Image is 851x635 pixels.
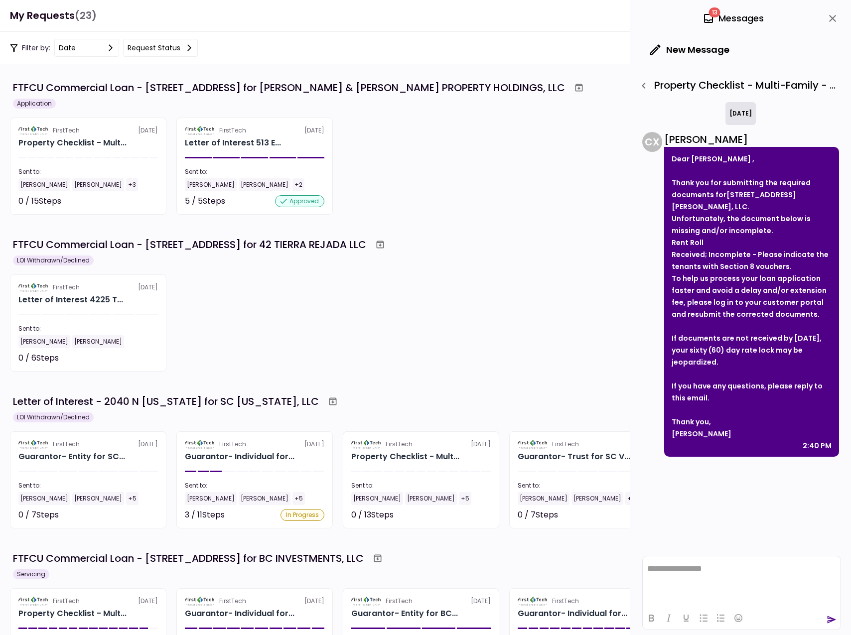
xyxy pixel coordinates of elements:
[292,178,304,191] div: +2
[672,416,832,428] div: Thank you,
[371,236,389,254] button: Archive workflow
[518,481,657,490] div: Sent to:
[13,255,94,265] div: LOI Withdrawn/Declined
[672,428,832,440] div: [PERSON_NAME]
[446,509,491,521] div: Not started
[18,597,158,606] div: [DATE]
[386,597,413,606] div: FirstTech
[351,440,491,449] div: [DATE]
[185,126,215,135] img: Partner logo
[695,611,712,625] button: Bullet list
[712,611,729,625] button: Numbered list
[53,597,80,606] div: FirstTech
[13,412,94,422] div: LOI Withdrawn/Declined
[642,37,737,63] button: New Message
[54,39,119,57] button: date
[113,352,158,364] div: Not started
[703,11,764,26] div: Messages
[185,509,225,521] div: 3 / 11 Steps
[126,178,138,191] div: +3
[18,283,49,292] img: Partner logo
[75,5,97,26] span: (23)
[18,167,158,176] div: Sent to:
[18,126,49,135] img: Partner logo
[72,335,124,348] div: [PERSON_NAME]
[185,451,294,463] div: Guarantor- Individual for SC VERMONT, LLC
[405,492,457,505] div: [PERSON_NAME]
[185,195,225,207] div: 5 / 5 Steps
[518,492,569,505] div: [PERSON_NAME]
[10,39,198,57] div: Filter by:
[824,10,841,27] button: close
[369,549,387,567] button: Archive workflow
[518,608,627,620] div: Guarantor- Individual for BC INVESTMENTS, LLC Daniel Chung
[185,492,237,505] div: [PERSON_NAME]
[672,153,832,165] div: Dear [PERSON_NAME] ,
[18,597,49,606] img: Partner logo
[625,492,638,505] div: +5
[53,283,80,292] div: FirstTech
[185,440,215,449] img: Partner logo
[72,178,124,191] div: [PERSON_NAME]
[18,492,70,505] div: [PERSON_NAME]
[725,102,756,125] div: [DATE]
[678,611,695,625] button: Underline
[459,492,471,505] div: +5
[351,492,403,505] div: [PERSON_NAME]
[13,394,319,409] div: Letter of Interest - 2040 N [US_STATE] for SC [US_STATE], LLC
[292,492,305,505] div: +5
[518,597,548,606] img: Partner logo
[552,597,579,606] div: FirstTech
[185,167,324,176] div: Sent to:
[18,509,59,521] div: 0 / 7 Steps
[275,195,324,207] div: approved
[664,132,839,147] div: [PERSON_NAME]
[18,451,125,463] div: Guarantor- Entity for SC VERMONT, LLC
[185,126,324,135] div: [DATE]
[18,481,158,490] div: Sent to:
[612,509,657,521] div: Not started
[642,132,662,152] div: C X
[239,178,290,191] div: [PERSON_NAME]
[660,611,677,625] button: Italic
[185,178,237,191] div: [PERSON_NAME]
[324,392,342,410] button: Archive workflow
[351,451,459,463] div: Property Checklist - Multi-Family for SC VERMONT, LLC 2040 N Vermont Street
[18,294,123,306] div: Letter of Interest 4225 Tierra Rejada Road
[518,509,558,521] div: 0 / 7 Steps
[672,380,832,404] div: If you have any questions, please reply to this email.
[730,611,747,625] button: Emojis
[803,440,832,452] div: 2:40 PM
[123,39,198,57] button: Request status
[18,608,127,620] div: Property Checklist - Multi-Family for BC INVESTMENTS, LLC 6103-6109 Bellona Ave
[518,440,657,449] div: [DATE]
[53,126,80,135] div: FirstTech
[185,440,324,449] div: [DATE]
[351,608,458,620] div: Guarantor- Entity for BC INVESTMENTS, LLC SV Real Estate Investments, LLC
[113,195,158,207] div: Not started
[185,137,281,149] div: Letter of Interest 513 E Caney Street Wharton TX
[18,440,158,449] div: [DATE]
[672,250,829,271] strong: Received; Incomplete - Please indicate the tenants with Section 8 vouchers.
[185,481,324,490] div: Sent to:
[18,195,61,207] div: 0 / 15 Steps
[185,597,324,606] div: [DATE]
[18,352,59,364] div: 0 / 6 Steps
[59,42,76,53] div: date
[827,615,837,625] button: send
[570,79,588,97] button: Archive workflow
[351,597,382,606] img: Partner logo
[281,509,324,521] div: In Progress
[18,335,70,348] div: [PERSON_NAME]
[351,509,394,521] div: 0 / 13 Steps
[518,451,630,463] div: Guarantor- Trust for SC VERMONT, LLC
[351,440,382,449] img: Partner logo
[643,611,660,625] button: Bold
[18,178,70,191] div: [PERSON_NAME]
[18,126,158,135] div: [DATE]
[672,332,832,368] div: If documents are not received by [DATE], your sixty (60) day rate lock may be jeopardized.
[13,237,366,252] div: FTFCU Commercial Loan - [STREET_ADDRESS] for 42 TIERRA REJADA LLC
[672,238,704,248] strong: Rent Roll
[635,77,841,94] div: Property Checklist - Multi-Family - Current Rent Roll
